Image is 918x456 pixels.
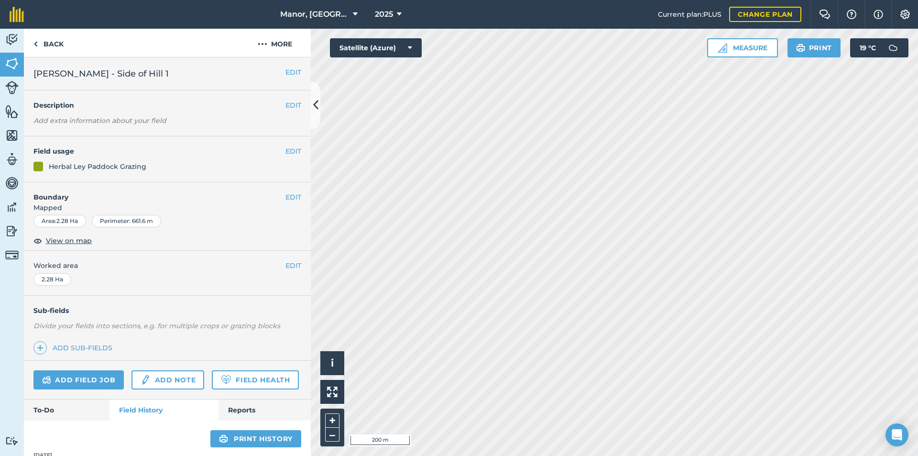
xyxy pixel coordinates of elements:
[24,305,311,316] h4: Sub-fields
[5,176,19,190] img: svg+xml;base64,PD94bWwgdmVyc2lvbj0iMS4wIiBlbmNvZGluZz0idXRmLTgiPz4KPCEtLSBHZW5lcmF0b3I6IEFkb2JlIE...
[5,33,19,47] img: svg+xml;base64,PD94bWwgdmVyc2lvbj0iMS4wIiBlbmNvZGluZz0idXRmLTgiPz4KPCEtLSBHZW5lcmF0b3I6IEFkb2JlIE...
[885,423,908,446] div: Open Intercom Messenger
[33,370,124,389] a: Add field job
[24,400,109,421] a: To-Do
[33,260,301,271] span: Worked area
[33,146,285,156] h4: Field usage
[24,29,73,57] a: Back
[33,38,38,50] img: svg+xml;base64,PHN2ZyB4bWxucz0iaHR0cDovL3d3dy53My5vcmcvMjAwMC9zdmciIHdpZHRoPSI5IiBoZWlnaHQ9IjI0Ii...
[729,7,801,22] a: Change plan
[33,273,71,286] div: 2.28 Ha
[33,67,169,80] span: [PERSON_NAME] - Side of Hill 1
[37,342,44,354] img: svg+xml;base64,PHN2ZyB4bWxucz0iaHR0cDovL3d3dy53My5vcmcvMjAwMC9zdmciIHdpZHRoPSIxNCIgaGVpZ2h0PSIyNC...
[874,9,883,20] img: svg+xml;base64,PHN2ZyB4bWxucz0iaHR0cDovL3d3dy53My5vcmcvMjAwMC9zdmciIHdpZHRoPSIxNyIgaGVpZ2h0PSIxNy...
[33,235,42,246] img: svg+xml;base64,PHN2ZyB4bWxucz0iaHR0cDovL3d3dy53My5vcmcvMjAwMC9zdmciIHdpZHRoPSIxOCIgaGVpZ2h0PSIyNC...
[219,433,228,445] img: svg+xml;base64,PHN2ZyB4bWxucz0iaHR0cDovL3d3dy53My5vcmcvMjAwMC9zdmciIHdpZHRoPSIxOSIgaGVpZ2h0PSIyNC...
[718,43,727,53] img: Ruler icon
[109,400,218,421] a: Field History
[860,38,876,57] span: 19 ° C
[325,413,339,428] button: +
[5,81,19,94] img: svg+xml;base64,PD94bWwgdmVyc2lvbj0iMS4wIiBlbmNvZGluZz0idXRmLTgiPz4KPCEtLSBHZW5lcmF0b3I6IEFkb2JlIE...
[33,215,86,227] div: Area : 2.28 Ha
[331,357,334,369] span: i
[285,192,301,202] button: EDIT
[5,104,19,119] img: svg+xml;base64,PHN2ZyB4bWxucz0iaHR0cDovL3d3dy53My5vcmcvMjAwMC9zdmciIHdpZHRoPSI1NiIgaGVpZ2h0PSI2MC...
[24,202,311,213] span: Mapped
[33,116,166,125] em: Add extra information about your field
[5,200,19,214] img: svg+xml;base64,PD94bWwgdmVyc2lvbj0iMS4wIiBlbmNvZGluZz0idXRmLTgiPz4KPCEtLSBHZW5lcmF0b3I6IEFkb2JlIE...
[5,436,19,445] img: svg+xml;base64,PD94bWwgdmVyc2lvbj0iMS4wIiBlbmNvZGluZz0idXRmLTgiPz4KPCEtLSBHZW5lcmF0b3I6IEFkb2JlIE...
[212,370,298,389] a: Field Health
[49,161,146,172] div: Herbal Ley Paddock Grazing
[210,430,301,447] a: Print history
[140,374,151,386] img: svg+xml;base64,PD94bWwgdmVyc2lvbj0iMS4wIiBlbmNvZGluZz0idXRmLTgiPz4KPCEtLSBHZW5lcmF0b3I6IEFkb2JlIE...
[258,38,267,50] img: svg+xml;base64,PHN2ZyB4bWxucz0iaHR0cDovL3d3dy53My5vcmcvMjAwMC9zdmciIHdpZHRoPSIyMCIgaGVpZ2h0PSIyNC...
[5,248,19,262] img: svg+xml;base64,PD94bWwgdmVyc2lvbj0iMS4wIiBlbmNvZGluZz0idXRmLTgiPz4KPCEtLSBHZW5lcmF0b3I6IEFkb2JlIE...
[375,9,393,20] span: 2025
[24,182,285,202] h4: Boundary
[320,351,344,375] button: i
[42,374,51,386] img: svg+xml;base64,PD94bWwgdmVyc2lvbj0iMS4wIiBlbmNvZGluZz0idXRmLTgiPz4KPCEtLSBHZW5lcmF0b3I6IEFkb2JlIE...
[239,29,311,57] button: More
[5,128,19,143] img: svg+xml;base64,PHN2ZyB4bWxucz0iaHR0cDovL3d3dy53My5vcmcvMjAwMC9zdmciIHdpZHRoPSI1NiIgaGVpZ2h0PSI2MC...
[850,38,908,57] button: 19 °C
[33,235,92,246] button: View on map
[131,370,204,389] a: Add note
[796,42,805,54] img: svg+xml;base64,PHN2ZyB4bWxucz0iaHR0cDovL3d3dy53My5vcmcvMjAwMC9zdmciIHdpZHRoPSIxOSIgaGVpZ2h0PSIyNC...
[846,10,857,19] img: A question mark icon
[330,38,422,57] button: Satellite (Azure)
[285,100,301,111] button: EDIT
[707,38,778,57] button: Measure
[5,224,19,238] img: svg+xml;base64,PD94bWwgdmVyc2lvbj0iMS4wIiBlbmNvZGluZz0idXRmLTgiPz4KPCEtLSBHZW5lcmF0b3I6IEFkb2JlIE...
[285,260,301,271] button: EDIT
[285,146,301,156] button: EDIT
[92,215,161,227] div: Perimeter : 661.6 m
[285,67,301,78] button: EDIT
[899,10,911,19] img: A cog icon
[819,10,831,19] img: Two speech bubbles overlapping with the left bubble in the forefront
[787,38,841,57] button: Print
[327,387,338,397] img: Four arrows, one pointing top left, one top right, one bottom right and the last bottom left
[33,341,116,355] a: Add sub-fields
[46,235,92,246] span: View on map
[10,7,24,22] img: fieldmargin Logo
[325,428,339,442] button: –
[280,9,349,20] span: Manor, [GEOGRAPHIC_DATA], [GEOGRAPHIC_DATA]
[658,9,721,20] span: Current plan : PLUS
[5,152,19,167] img: svg+xml;base64,PD94bWwgdmVyc2lvbj0iMS4wIiBlbmNvZGluZz0idXRmLTgiPz4KPCEtLSBHZW5lcmF0b3I6IEFkb2JlIE...
[219,400,311,421] a: Reports
[884,38,903,57] img: svg+xml;base64,PD94bWwgdmVyc2lvbj0iMS4wIiBlbmNvZGluZz0idXRmLTgiPz4KPCEtLSBHZW5lcmF0b3I6IEFkb2JlIE...
[5,56,19,71] img: svg+xml;base64,PHN2ZyB4bWxucz0iaHR0cDovL3d3dy53My5vcmcvMjAwMC9zdmciIHdpZHRoPSI1NiIgaGVpZ2h0PSI2MC...
[33,322,280,330] em: Divide your fields into sections, e.g. for multiple crops or grazing blocks
[33,100,301,111] h4: Description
